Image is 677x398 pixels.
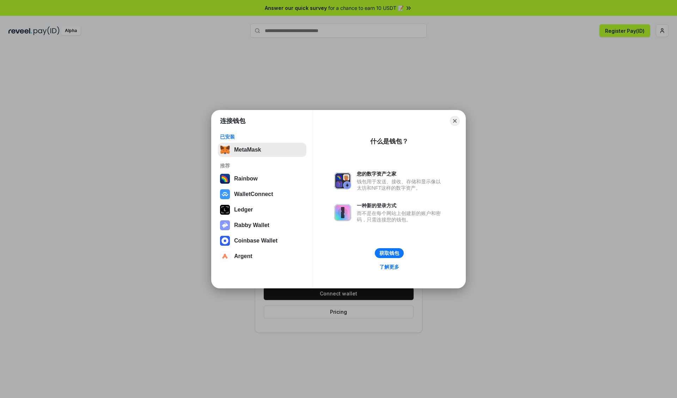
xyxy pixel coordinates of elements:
[334,204,351,221] img: svg+xml,%3Csvg%20xmlns%3D%22http%3A%2F%2Fwww.w3.org%2F2000%2Fsvg%22%20fill%3D%22none%22%20viewBox...
[234,176,258,182] div: Rainbow
[379,250,399,256] div: 获取钱包
[218,218,306,232] button: Rabby Wallet
[220,220,230,230] img: svg+xml,%3Csvg%20xmlns%3D%22http%3A%2F%2Fwww.w3.org%2F2000%2Fsvg%22%20fill%3D%22none%22%20viewBox...
[220,145,230,155] img: svg+xml,%3Csvg%20fill%3D%22none%22%20height%3D%2233%22%20viewBox%3D%220%200%2035%2033%22%20width%...
[220,251,230,261] img: svg+xml,%3Csvg%20width%3D%2228%22%20height%3D%2228%22%20viewBox%3D%220%200%2028%2028%22%20fill%3D...
[220,189,230,199] img: svg+xml,%3Csvg%20width%3D%2228%22%20height%3D%2228%22%20viewBox%3D%220%200%2028%2028%22%20fill%3D...
[220,163,304,169] div: 推荐
[218,234,306,248] button: Coinbase Wallet
[220,174,230,184] img: svg+xml,%3Csvg%20width%3D%22120%22%20height%3D%22120%22%20viewBox%3D%220%200%20120%20120%22%20fil...
[234,222,269,228] div: Rabby Wallet
[357,202,444,209] div: 一种新的登录方式
[370,137,408,146] div: 什么是钱包？
[334,172,351,189] img: svg+xml,%3Csvg%20xmlns%3D%22http%3A%2F%2Fwww.w3.org%2F2000%2Fsvg%22%20fill%3D%22none%22%20viewBox...
[357,178,444,191] div: 钱包用于发送、接收、存储和显示像以太坊和NFT这样的数字资产。
[218,249,306,263] button: Argent
[234,253,252,259] div: Argent
[450,116,460,126] button: Close
[357,171,444,177] div: 您的数字资产之家
[218,172,306,186] button: Rainbow
[234,207,253,213] div: Ledger
[234,191,273,197] div: WalletConnect
[218,187,306,201] button: WalletConnect
[220,236,230,246] img: svg+xml,%3Csvg%20width%3D%2228%22%20height%3D%2228%22%20viewBox%3D%220%200%2028%2028%22%20fill%3D...
[220,205,230,215] img: svg+xml,%3Csvg%20xmlns%3D%22http%3A%2F%2Fwww.w3.org%2F2000%2Fsvg%22%20width%3D%2228%22%20height%3...
[220,134,304,140] div: 已安装
[375,262,403,271] a: 了解更多
[234,147,261,153] div: MetaMask
[375,248,404,258] button: 获取钱包
[218,143,306,157] button: MetaMask
[357,210,444,223] div: 而不是在每个网站上创建新的账户和密码，只需连接您的钱包。
[220,117,245,125] h1: 连接钱包
[218,203,306,217] button: Ledger
[379,264,399,270] div: 了解更多
[234,238,277,244] div: Coinbase Wallet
